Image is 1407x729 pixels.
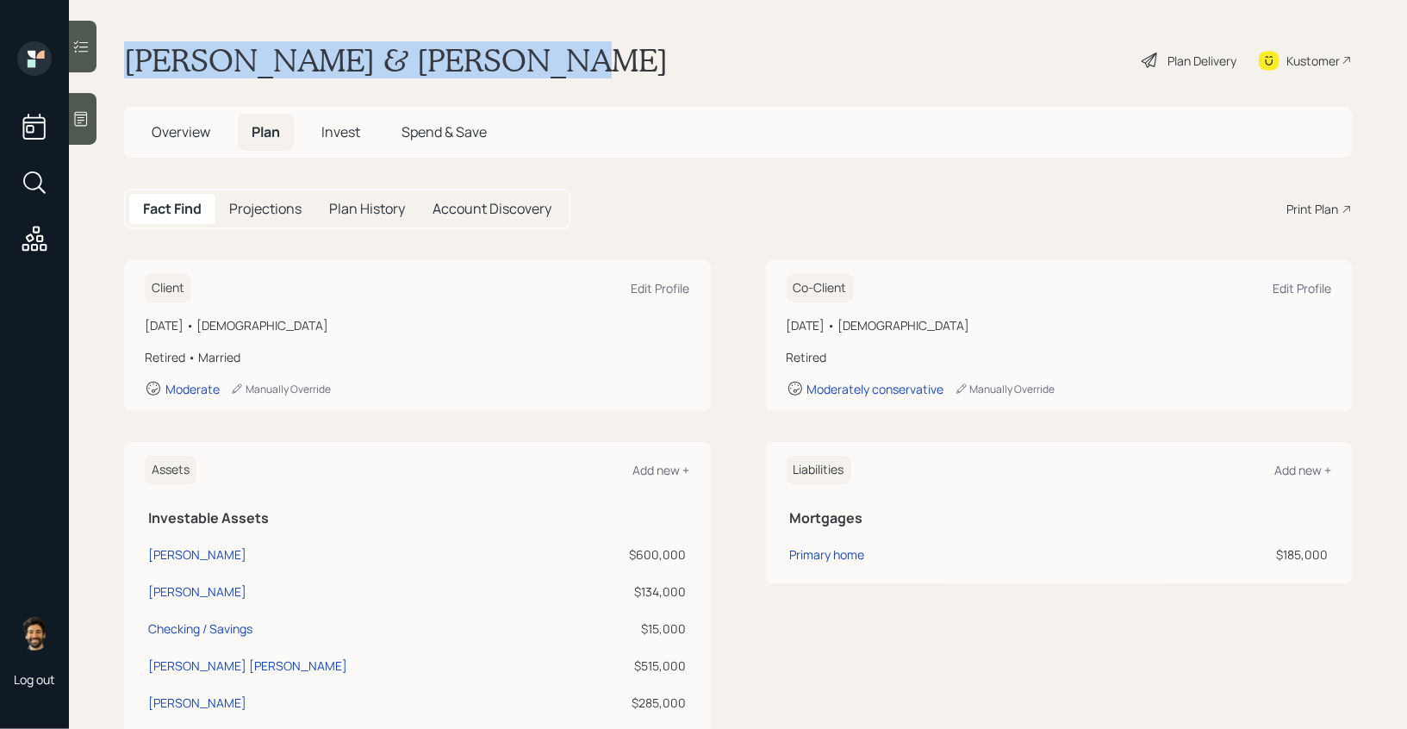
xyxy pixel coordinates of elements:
[1107,545,1328,564] div: $185,000
[1167,52,1236,70] div: Plan Delivery
[148,545,246,564] div: [PERSON_NAME]
[14,671,55,688] div: Log out
[1286,200,1338,218] div: Print Plan
[433,201,551,217] h5: Account Discovery
[402,122,487,141] span: Spend & Save
[790,510,1329,526] h5: Mortgages
[564,694,687,712] div: $285,000
[790,545,865,564] div: Primary home
[145,348,690,366] div: Retired • Married
[564,583,687,601] div: $134,000
[230,382,331,396] div: Manually Override
[787,456,851,484] h6: Liabilities
[564,620,687,638] div: $15,000
[787,316,1332,334] div: [DATE] • [DEMOGRAPHIC_DATA]
[787,348,1332,366] div: Retired
[1273,280,1331,296] div: Edit Profile
[252,122,280,141] span: Plan
[329,201,405,217] h5: Plan History
[143,201,202,217] h5: Fact Find
[807,381,944,397] div: Moderately conservative
[145,316,690,334] div: [DATE] • [DEMOGRAPHIC_DATA]
[321,122,360,141] span: Invest
[1286,52,1340,70] div: Kustomer
[229,201,302,217] h5: Projections
[145,274,191,302] h6: Client
[165,381,220,397] div: Moderate
[17,616,52,651] img: eric-schwartz-headshot.png
[1274,462,1331,478] div: Add new +
[632,280,690,296] div: Edit Profile
[955,382,1055,396] div: Manually Override
[148,583,246,601] div: [PERSON_NAME]
[633,462,690,478] div: Add new +
[148,694,246,712] div: [PERSON_NAME]
[564,545,687,564] div: $600,000
[152,122,210,141] span: Overview
[148,657,347,675] div: [PERSON_NAME] [PERSON_NAME]
[145,456,196,484] h6: Assets
[787,274,854,302] h6: Co-Client
[148,510,687,526] h5: Investable Assets
[564,657,687,675] div: $515,000
[124,41,668,79] h1: [PERSON_NAME] & [PERSON_NAME]
[148,620,252,638] div: Checking / Savings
